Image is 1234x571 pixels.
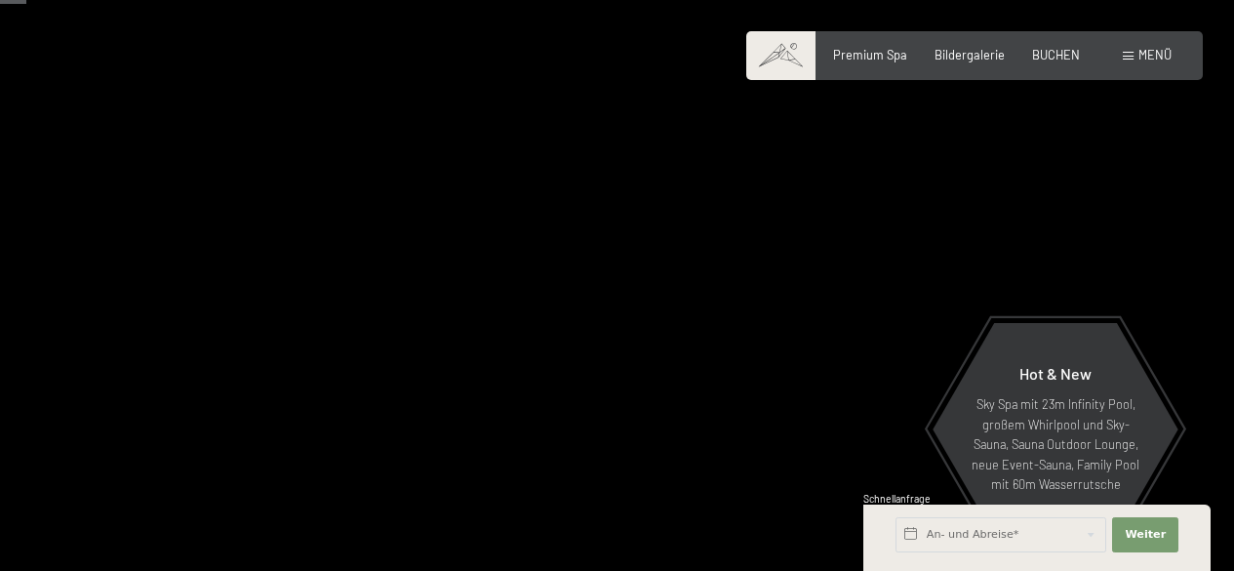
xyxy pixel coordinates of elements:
span: Menü [1138,47,1172,62]
a: BUCHEN [1032,47,1080,62]
a: Hot & New Sky Spa mit 23m Infinity Pool, großem Whirlpool und Sky-Sauna, Sauna Outdoor Lounge, ne... [932,322,1179,537]
span: Weiter [1125,527,1166,543]
a: Bildergalerie [935,47,1005,62]
button: Weiter [1112,517,1178,552]
p: Sky Spa mit 23m Infinity Pool, großem Whirlpool und Sky-Sauna, Sauna Outdoor Lounge, neue Event-S... [971,394,1140,494]
a: Premium Spa [833,47,907,62]
span: Schnellanfrage [863,493,931,505]
span: Hot & New [1019,364,1092,383]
